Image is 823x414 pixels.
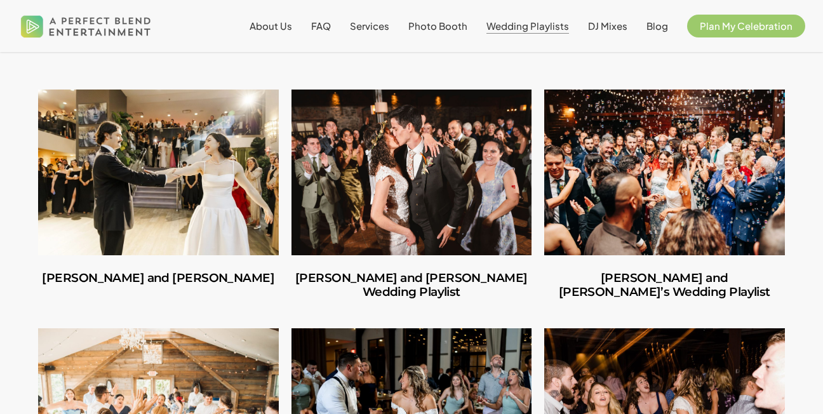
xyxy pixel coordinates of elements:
a: Ilana and Andrew’s Wedding Playlist [544,90,785,255]
a: Services [350,21,389,31]
span: About Us [250,20,292,32]
span: Wedding Playlists [486,20,569,32]
a: Photo Booth [408,21,467,31]
a: DJ Mixes [588,21,627,31]
span: Photo Booth [408,20,467,32]
a: About Us [250,21,292,31]
a: Amber and Cooper’s Wedding Playlist [291,255,532,316]
a: Plan My Celebration [687,21,805,31]
a: Carlos and Olivia [38,255,279,301]
a: Ilana and Andrew’s Wedding Playlist [544,255,785,316]
a: Blog [646,21,668,31]
a: FAQ [311,21,331,31]
a: Carlos and Olivia [38,90,279,255]
a: Amber and Cooper’s Wedding Playlist [291,90,532,255]
a: Wedding Playlists [486,21,569,31]
span: Plan My Celebration [700,20,793,32]
span: Services [350,20,389,32]
span: Blog [646,20,668,32]
span: FAQ [311,20,331,32]
span: DJ Mixes [588,20,627,32]
img: A Perfect Blend Entertainment [18,5,154,47]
